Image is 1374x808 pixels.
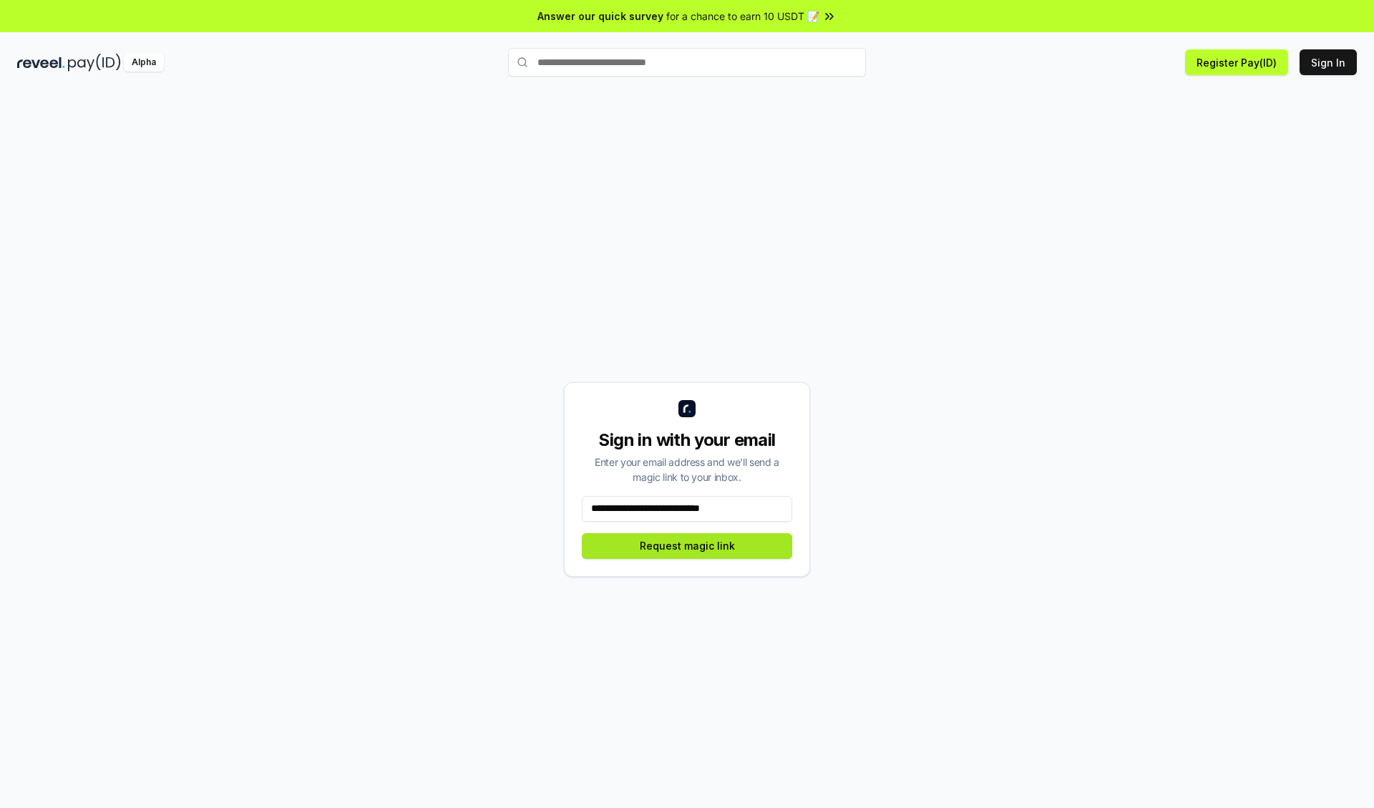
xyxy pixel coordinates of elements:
button: Sign In [1300,49,1357,75]
img: pay_id [68,54,121,72]
div: Enter your email address and we’ll send a magic link to your inbox. [582,454,792,485]
button: Request magic link [582,533,792,559]
span: for a chance to earn 10 USDT 📝 [666,9,819,24]
img: reveel_dark [17,54,65,72]
div: Sign in with your email [582,429,792,452]
span: Answer our quick survey [537,9,663,24]
div: Alpha [124,54,164,72]
button: Register Pay(ID) [1185,49,1288,75]
img: logo_small [678,400,696,417]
